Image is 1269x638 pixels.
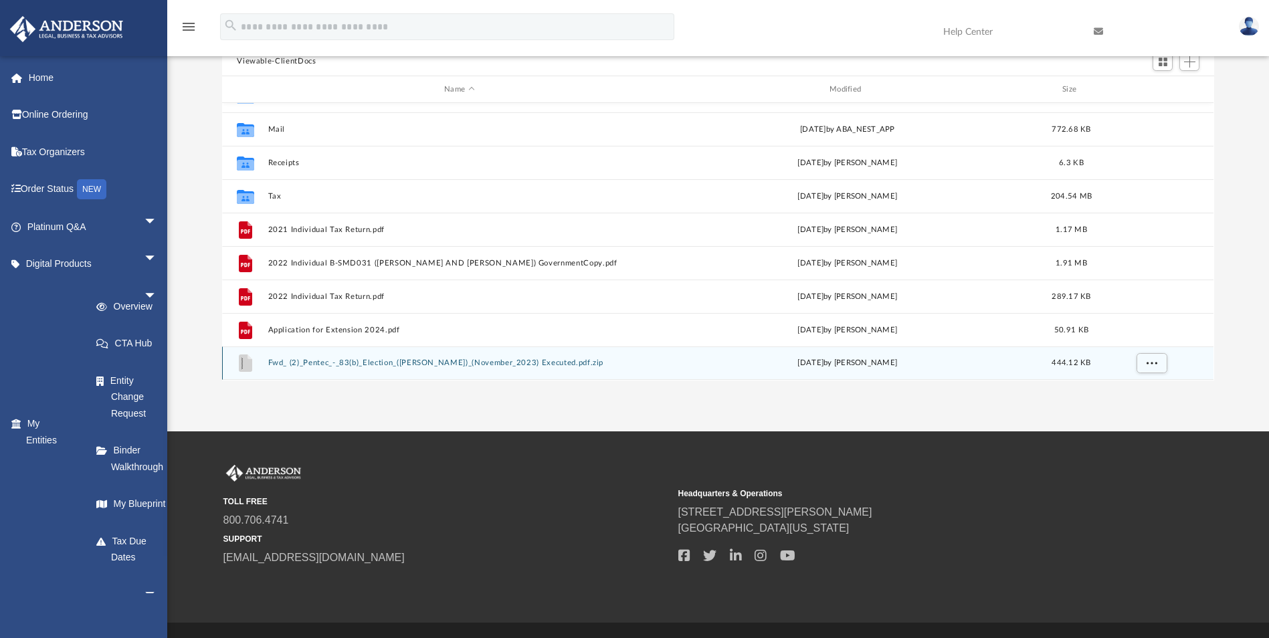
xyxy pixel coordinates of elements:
button: 2021 Individual Tax Return.pdf [268,225,651,234]
span: 444.12 KB [1052,360,1091,367]
button: Add [1179,52,1199,71]
div: [DATE] by [PERSON_NAME] [656,257,1039,270]
a: [EMAIL_ADDRESS][DOMAIN_NAME] [223,552,405,563]
a: Overview [83,293,177,320]
button: Viewable-ClientDocs [237,56,316,68]
div: Name [268,84,650,96]
a: Order StatusNEW [9,176,145,203]
a: Entity Change Request [83,367,177,427]
div: [DATE] by [PERSON_NAME] [656,191,1039,203]
button: Fwd_ (2)_Pentec_-_83(b)_Election_([PERSON_NAME])_(November_2023) Executed.pdf.zip [268,359,651,368]
small: SUPPORT [223,533,669,545]
div: [DATE] by [PERSON_NAME] [656,291,1039,303]
span: arrow_drop_down [144,581,171,609]
div: grid [222,103,1213,380]
button: Switch to Grid View [1153,52,1173,71]
div: NEW [77,179,106,199]
div: id [1104,84,1198,96]
div: id [228,84,262,96]
span: arrow_drop_down [144,282,171,310]
img: Anderson Advisors Platinum Portal [223,465,304,482]
small: Headquarters & Operations [678,488,1124,500]
span: arrow_drop_down [144,245,171,273]
a: My Anderson Team [92,592,203,635]
div: [DATE] by ABA_NEST_APP [656,124,1039,136]
button: Mail [268,125,651,134]
div: [DATE] by [PERSON_NAME] [656,157,1039,169]
a: CTA Hub [83,330,177,357]
button: Application for Extension 2024.pdf [268,326,651,334]
a: Help Center [933,5,1046,58]
a: Home [9,64,145,91]
i: search [223,18,238,33]
div: Modified [656,84,1039,96]
span: 204.54 MB [1051,193,1092,200]
div: Size [1045,84,1098,96]
img: Anderson Advisors Platinum Portal [6,16,127,42]
img: User Pic [1239,17,1259,36]
span: 1.91 MB [1056,259,1087,267]
small: TOLL FREE [223,496,669,508]
button: Tax [268,192,651,201]
button: 2022 Individual B-SMD031 ([PERSON_NAME] AND [PERSON_NAME]) GovernmentCopy.pdf [268,259,651,268]
button: Receipts [268,158,651,167]
a: Tax Organizers [9,138,145,165]
i: menu [181,19,197,35]
a: menu [181,25,197,35]
button: 2022 Individual Tax Return.pdf [268,292,651,301]
div: [DATE] by [PERSON_NAME] [656,324,1039,336]
a: Tax Due Dates [83,528,177,570]
div: [DATE] by [PERSON_NAME] [656,358,1039,370]
span: 50.91 KB [1054,326,1088,334]
a: Binder Walkthrough [83,437,177,480]
a: Platinum Q&Aarrow_drop_down [9,213,145,240]
span: 289.17 KB [1052,293,1091,300]
span: arrow_drop_down [144,208,171,235]
a: [GEOGRAPHIC_DATA][US_STATE] [678,522,850,534]
a: Digital Productsarrow_drop_down [9,251,145,278]
span: 1.17 MB [1056,226,1087,233]
span: 6.3 KB [1060,159,1084,167]
a: My Entitiesarrow_drop_down [9,411,74,453]
div: [DATE] by [PERSON_NAME] [656,224,1039,236]
a: 800.706.4741 [223,514,289,526]
a: Online Ordering [9,102,145,128]
span: 772.68 KB [1052,126,1091,133]
a: [STREET_ADDRESS][PERSON_NAME] [678,506,872,518]
button: More options [1137,354,1167,374]
a: My Blueprint [83,491,203,518]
